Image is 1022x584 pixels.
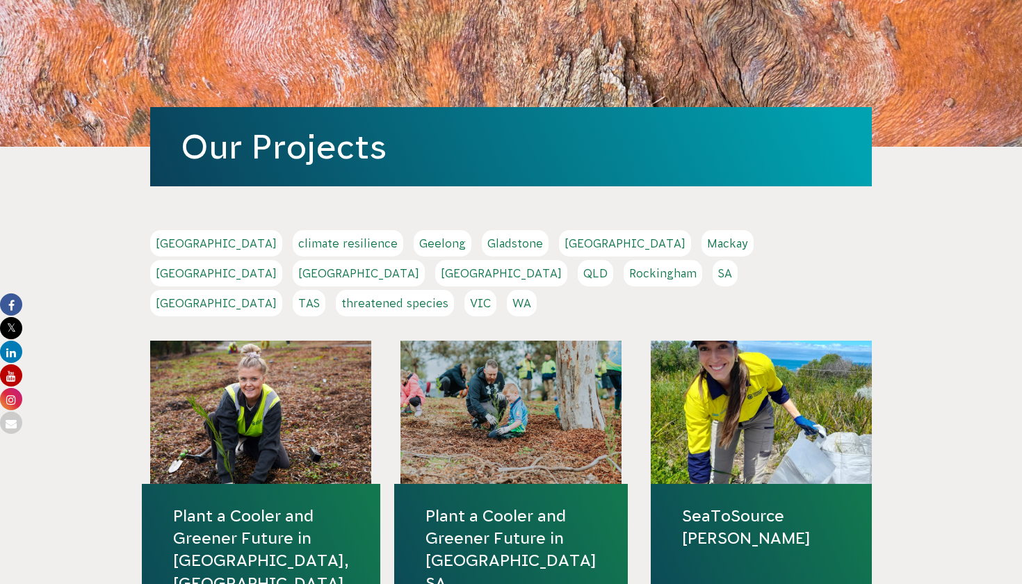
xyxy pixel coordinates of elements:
[150,260,282,286] a: [GEOGRAPHIC_DATA]
[578,260,613,286] a: QLD
[293,290,325,316] a: TAS
[624,260,702,286] a: Rockingham
[682,505,841,549] a: SeaToSource [PERSON_NAME]
[181,128,387,165] a: Our Projects
[293,230,403,257] a: climate resilience
[414,230,471,257] a: Geelong
[713,260,738,286] a: SA
[150,290,282,316] a: [GEOGRAPHIC_DATA]
[464,290,496,316] a: VIC
[507,290,537,316] a: WA
[150,230,282,257] a: [GEOGRAPHIC_DATA]
[482,230,549,257] a: Gladstone
[701,230,754,257] a: Mackay
[435,260,567,286] a: [GEOGRAPHIC_DATA]
[293,260,425,286] a: [GEOGRAPHIC_DATA]
[336,290,454,316] a: threatened species
[559,230,691,257] a: [GEOGRAPHIC_DATA]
